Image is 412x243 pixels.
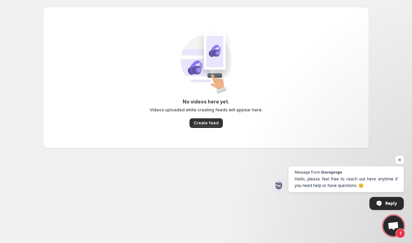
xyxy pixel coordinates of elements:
[396,229,405,238] span: 1
[190,118,223,128] button: Create feed
[183,98,229,105] h6: No videos here yet.
[194,120,219,126] span: Create feed
[321,170,342,174] span: Storeprops
[383,216,404,236] div: Open chat
[385,197,397,209] span: Reply
[295,176,398,189] span: Hello, please feel free to reach out here anytime if you need help or have questions. 😊
[295,170,320,174] span: Message from
[150,107,263,113] p: Videos uploaded while creating feeds will appear here.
